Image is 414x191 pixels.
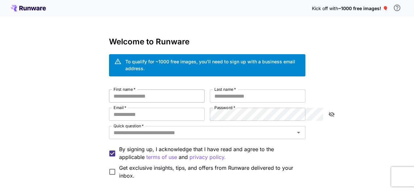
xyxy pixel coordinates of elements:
[189,153,226,161] button: By signing up, I acknowledge that I have read and agree to the applicable terms of use and
[189,153,226,161] p: privacy policy.
[338,6,388,11] span: ~1000 free images! 🎈
[125,58,300,72] div: To qualify for ~1000 free images, you’ll need to sign up with a business email address.
[146,153,177,161] button: By signing up, I acknowledge that I have read and agree to the applicable and privacy policy.
[119,145,300,161] p: By signing up, I acknowledge that I have read and agree to the applicable and
[109,37,305,46] h3: Welcome to Runware
[114,123,144,129] label: Quick question
[326,108,337,120] button: toggle password visibility
[146,153,177,161] p: terms of use
[390,1,404,14] button: In order to qualify for free credit, you need to sign up with a business email address and click ...
[214,87,236,92] label: Last name
[214,105,235,110] label: Password
[119,164,300,180] span: Get exclusive insights, tips, and offers from Runware delivered to your inbox.
[312,6,338,11] span: Kick off with
[294,128,303,137] button: Open
[114,87,135,92] label: First name
[114,105,126,110] label: Email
